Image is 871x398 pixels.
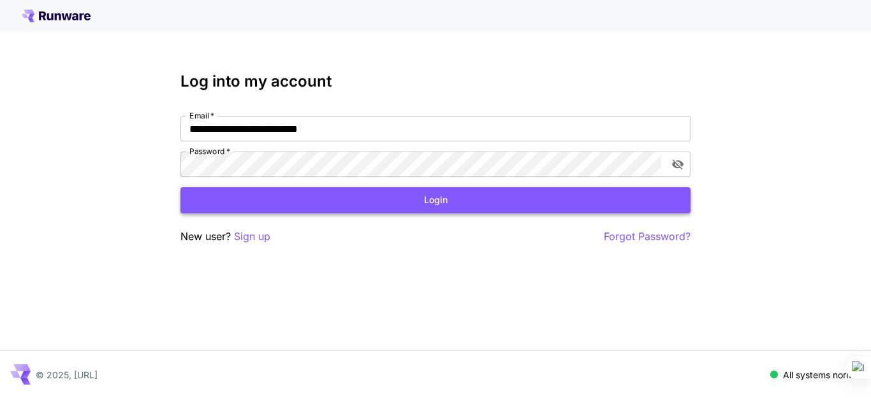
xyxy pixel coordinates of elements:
button: Forgot Password? [604,229,691,245]
button: Sign up [234,229,270,245]
button: Login [180,187,691,213]
button: toggle password visibility [666,153,689,176]
h3: Log into my account [180,73,691,90]
label: Email [189,110,214,121]
p: © 2025, [URL] [36,368,98,381]
p: All systems normal [783,368,861,381]
p: New user? [180,229,270,245]
label: Password [189,146,230,157]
